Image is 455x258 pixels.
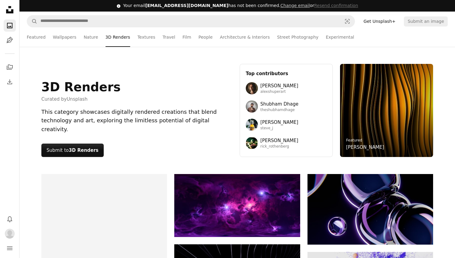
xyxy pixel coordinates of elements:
[260,126,298,131] span: steve_j
[246,82,258,94] img: Avatar of user Alex Shuper
[220,27,270,47] a: Architecture & Interiors
[307,207,433,212] a: Abstract spheres float with a dark, purple hue.
[182,27,191,47] a: Film
[280,3,358,8] span: or
[69,148,99,153] strong: 3D Renders
[360,16,399,26] a: Get Unsplash+
[277,27,318,47] a: Street Photography
[260,82,298,89] span: [PERSON_NAME]
[4,228,16,240] button: Profile
[4,76,16,88] a: Download History
[4,242,16,254] button: Menu
[27,27,46,47] a: Featured
[84,27,98,47] a: Nature
[246,82,327,94] a: Avatar of user Alex Shuper[PERSON_NAME]alexshuperart
[4,61,16,73] a: Collections
[41,96,121,103] span: Curated by
[5,229,15,239] img: Avatar of user guo z
[246,100,258,113] img: Avatar of user Shubham Dhage
[41,144,104,157] button: Submit to 3D Renders
[67,96,88,102] a: Unsplash
[174,174,300,237] img: Vibrant purple nebula with bright stars and cosmic clouds
[27,15,355,27] form: Find visuals sitewide
[246,70,327,77] h3: Top contributors
[246,100,327,113] a: Avatar of user Shubham DhageShubham Dhagetheshubhamdhage
[404,16,448,26] button: Submit an image
[145,3,228,8] span: [EMAIL_ADDRESS][DOMAIN_NAME]
[137,27,155,47] a: Textures
[53,27,76,47] a: Wallpapers
[174,203,300,208] a: Vibrant purple nebula with bright stars and cosmic clouds
[199,27,213,47] a: People
[260,89,298,94] span: alexshuperart
[246,119,327,131] a: Avatar of user Steve Johnson[PERSON_NAME]steve_j
[326,27,354,47] a: Experimental
[307,174,433,245] img: Abstract spheres float with a dark, purple hue.
[41,80,121,94] h1: 3D Renders
[162,27,175,47] a: Travel
[246,119,258,131] img: Avatar of user Steve Johnson
[260,108,298,113] span: theshubhamdhage
[246,137,327,149] a: Avatar of user Rick Rothenberg[PERSON_NAME]rick_rothenberg
[346,138,362,142] a: Featured
[280,3,310,8] a: Change email
[314,3,358,9] button: Resend confirmation
[41,108,232,134] div: This category showcases digitally rendered creations that blend technology and art, exploring the...
[260,144,298,149] span: rick_rothenberg
[4,213,16,225] button: Notifications
[4,19,16,32] a: Photos
[260,100,298,108] span: Shubham Dhage
[123,3,358,9] div: Your email has not been confirmed.
[246,137,258,149] img: Avatar of user Rick Rothenberg
[4,4,16,17] a: Home — Unsplash
[260,137,298,144] span: [PERSON_NAME]
[27,16,37,27] button: Search Unsplash
[260,119,298,126] span: [PERSON_NAME]
[346,144,384,151] a: [PERSON_NAME]
[4,34,16,46] a: Illustrations
[340,16,355,27] button: Visual search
